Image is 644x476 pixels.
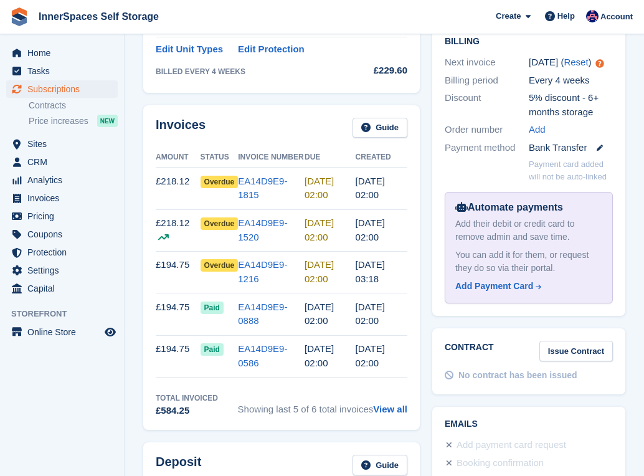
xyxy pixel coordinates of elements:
span: Overdue [201,176,239,188]
div: Payment method [445,141,529,155]
span: Coupons [27,226,102,243]
h2: Emails [445,419,613,429]
h2: Billing [445,34,613,47]
a: EA14D9E9-0888 [238,302,287,326]
h2: Contract [445,341,494,361]
a: menu [6,153,118,171]
a: EA14D9E9-0586 [238,343,287,368]
span: Tasks [27,62,102,80]
a: Edit Unit Types [156,42,223,57]
a: menu [6,323,118,341]
a: EA14D9E9-1216 [238,259,287,284]
a: menu [6,171,118,189]
a: Reset [564,57,588,67]
time: 2025-04-07 01:00:00 UTC [305,343,334,368]
a: menu [6,226,118,243]
th: Amount [156,148,201,168]
a: Preview store [103,325,118,340]
div: £584.25 [156,404,218,418]
img: stora-icon-8386f47178a22dfd0bd8f6a31ec36ba5ce8667c1dd55bd0f319d3a0aa187defe.svg [10,7,29,26]
div: 5% discount - 6+ months storage [529,91,613,119]
a: Guide [353,455,407,475]
div: No contract has been issued [458,369,577,382]
span: Overdue [201,217,239,230]
div: Tooltip anchor [594,58,605,69]
span: Create [496,10,521,22]
div: Add payment card request [457,438,566,453]
time: 2025-06-29 01:00:37 UTC [356,217,385,242]
div: [DATE] ( ) [529,55,613,70]
div: Add their debit or credit card to remove admin and save time. [455,217,602,244]
a: InnerSpaces Self Storage [34,6,164,27]
span: Home [27,44,102,62]
span: CRM [27,153,102,171]
span: Pricing [27,207,102,225]
time: 2025-05-04 01:00:28 UTC [356,302,385,326]
div: NEW [97,115,118,127]
div: Billing period [445,74,529,88]
div: £229.60 [361,64,407,78]
a: menu [6,189,118,207]
span: Help [557,10,575,22]
a: menu [6,280,118,297]
div: BILLED EVERY 4 WEEKS [156,66,361,77]
span: Paid [201,343,224,356]
span: Overdue [201,259,239,272]
a: Add [529,123,546,137]
span: Analytics [27,171,102,189]
div: Next invoice [445,55,529,70]
a: menu [6,80,118,98]
span: Sites [27,135,102,153]
div: Every 4 weeks [529,74,613,88]
span: Invoices [27,189,102,207]
td: £218.12 [156,209,201,251]
div: Automate payments [455,200,602,215]
p: Payment card added will not be auto-linked [529,158,613,183]
time: 2025-07-28 01:00:00 UTC [305,176,334,201]
td: £218.12 [156,168,201,209]
td: £194.75 [156,335,201,377]
a: View all [373,404,407,414]
a: EA14D9E9-1815 [238,176,287,201]
span: Showing last 5 of 6 total invoices [238,393,407,418]
td: £194.75 [156,293,201,335]
time: 2025-06-02 01:00:00 UTC [305,259,334,284]
th: Created [356,148,407,168]
a: menu [6,207,118,225]
a: Edit Protection [238,42,305,57]
a: menu [6,135,118,153]
a: menu [6,262,118,279]
span: Capital [27,280,102,297]
time: 2025-07-27 01:00:30 UTC [356,176,385,201]
span: Paid [201,302,224,314]
a: menu [6,244,118,261]
a: menu [6,62,118,80]
span: Account [600,11,633,23]
td: £194.75 [156,251,201,293]
a: Price increases NEW [29,114,118,128]
div: Discount [445,91,529,119]
span: Protection [27,244,102,261]
div: Booking confirmation [457,456,544,471]
a: Contracts [29,100,118,112]
a: Issue Contract [539,341,613,361]
time: 2025-06-30 01:00:00 UTC [305,217,334,242]
a: Add Payment Card [455,280,597,293]
span: Subscriptions [27,80,102,98]
time: 2025-05-05 01:00:00 UTC [305,302,334,326]
th: Status [201,148,239,168]
div: Total Invoiced [156,393,218,404]
time: 2025-06-01 02:18:10 UTC [356,259,385,284]
a: EA14D9E9-1520 [238,217,287,242]
span: Price increases [29,115,88,127]
span: Storefront [11,308,124,320]
h2: Invoices [156,118,206,138]
time: 2025-04-06 01:00:41 UTC [356,343,385,368]
a: Guide [353,118,407,138]
a: menu [6,44,118,62]
div: You can add it for them, or request they do so via their portal. [455,249,602,275]
div: Order number [445,123,529,137]
span: Settings [27,262,102,279]
div: Add Payment Card [455,280,533,293]
div: Bank Transfer [529,141,613,155]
